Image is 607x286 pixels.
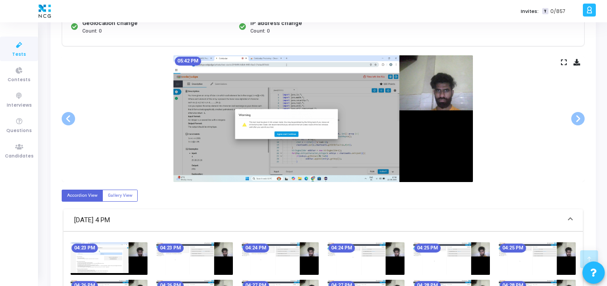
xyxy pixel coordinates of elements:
[5,153,34,160] span: Candidates
[82,28,101,35] span: Count: 0
[413,242,490,275] img: screenshot-1755860105155.jpeg
[173,55,473,182] img: screenshot-1755864753778.jpeg
[242,242,319,275] img: screenshot-1755860045142.jpeg
[36,2,53,20] img: logo
[250,19,302,28] div: IP address change
[62,190,103,202] label: Accordion View
[74,215,561,225] mat-panel-title: [DATE] 4 PM
[71,242,148,275] img: screenshot-1755859985064.jpeg
[250,28,270,35] span: Count: 0
[175,57,201,66] mat-chip: 05:42 PM
[243,244,269,253] mat-chip: 04:24 PM
[329,244,355,253] mat-chip: 04:24 PM
[328,242,405,275] img: screenshot-1755860075150.jpeg
[550,8,565,15] span: 0/857
[499,242,576,275] img: screenshot-1755860135149.jpeg
[72,244,98,253] mat-chip: 04:23 PM
[156,242,233,275] img: screenshot-1755860015039.jpeg
[6,127,32,135] span: Questions
[7,102,32,109] span: Interviews
[157,244,184,253] mat-chip: 04:23 PM
[102,190,138,202] label: Gallery View
[500,244,526,253] mat-chip: 04:25 PM
[542,8,548,15] span: T
[414,244,441,253] mat-chip: 04:25 PM
[82,19,138,28] div: Geolocation change
[8,76,30,84] span: Contests
[12,51,26,58] span: Tests
[521,8,539,15] label: Invites:
[63,209,583,232] mat-expansion-panel-header: [DATE] 4 PM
